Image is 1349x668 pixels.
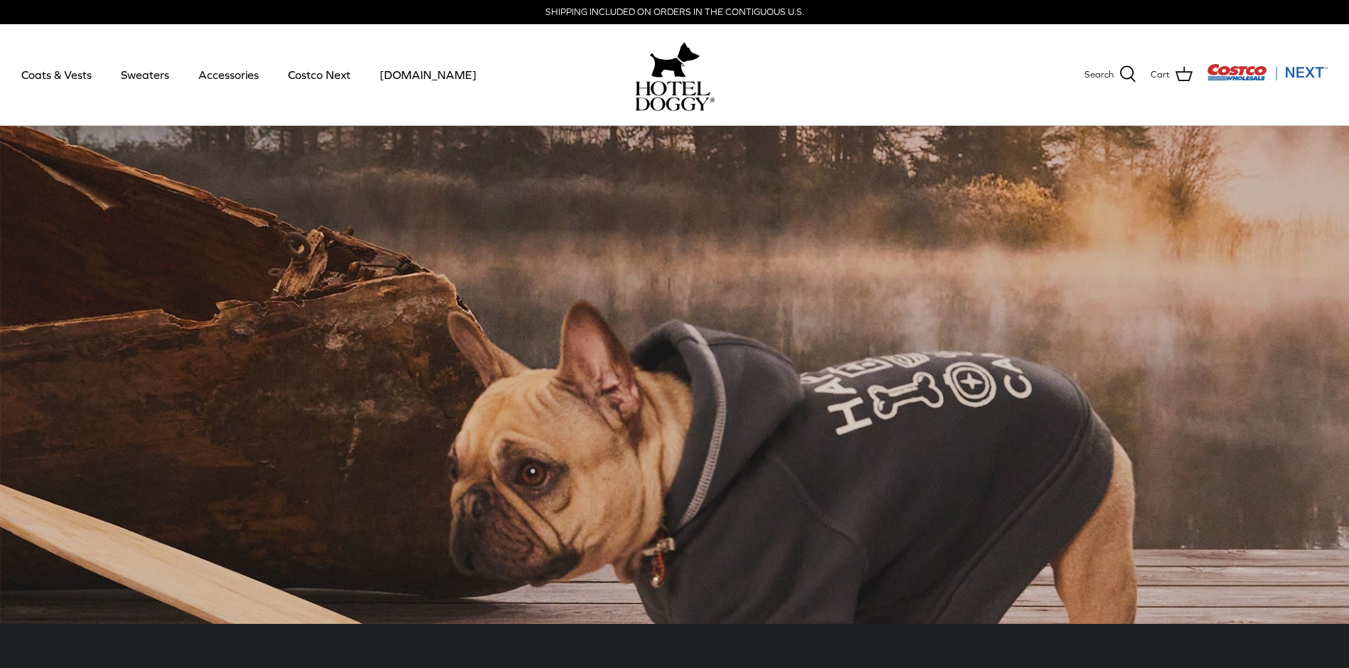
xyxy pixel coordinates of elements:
span: Search [1084,68,1114,83]
a: hoteldoggy.com hoteldoggycom [635,38,715,111]
img: hoteldoggycom [635,81,715,111]
img: hoteldoggy.com [650,38,700,81]
a: Cart [1151,65,1193,84]
a: Visit Costco Next [1207,73,1328,83]
a: Costco Next [275,51,363,99]
a: Coats & Vests [9,51,105,99]
span: Cart [1151,68,1170,83]
img: Costco Next [1207,63,1328,81]
a: Sweaters [108,51,182,99]
a: Accessories [186,51,272,99]
a: [DOMAIN_NAME] [367,51,489,99]
a: Search [1084,65,1136,84]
